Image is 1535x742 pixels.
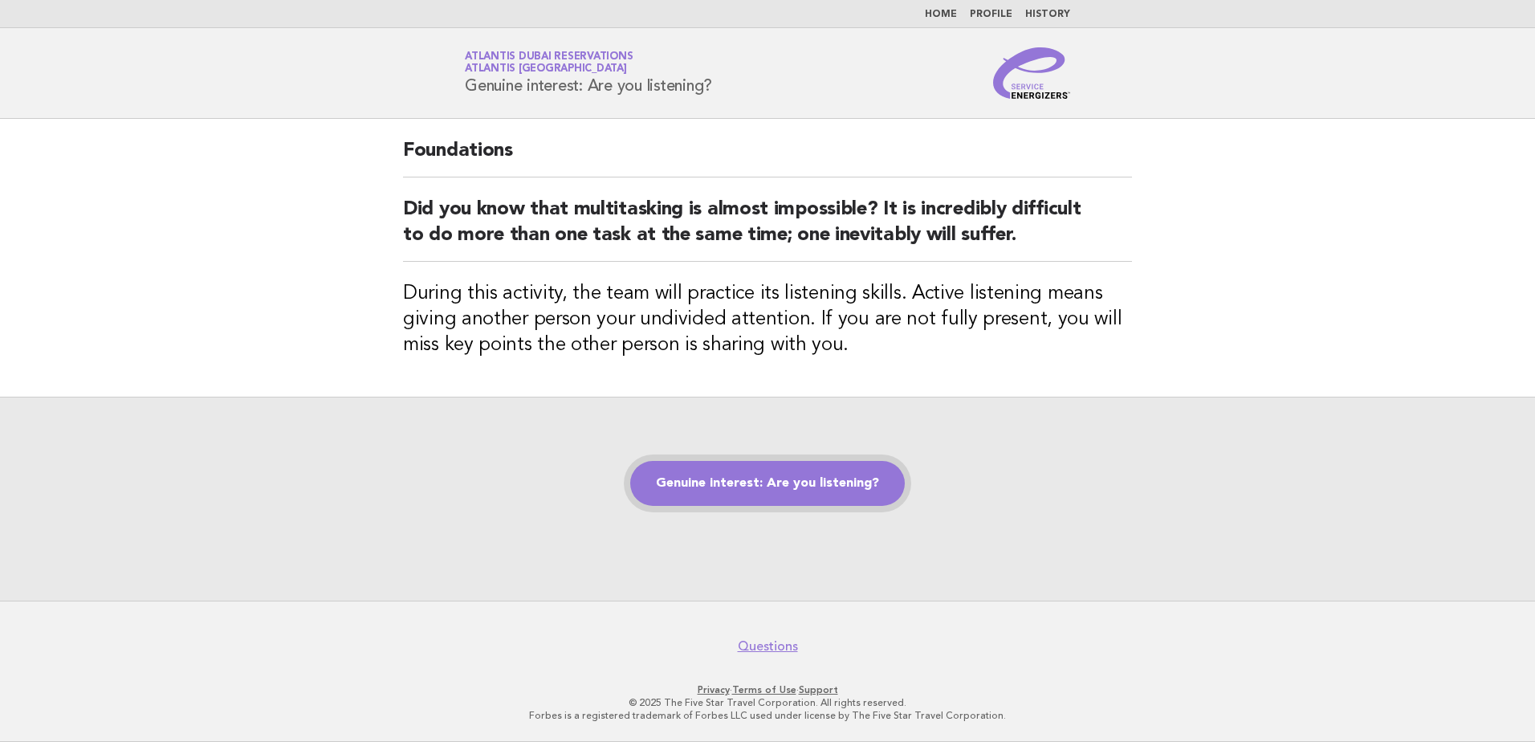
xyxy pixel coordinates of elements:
[738,638,798,654] a: Questions
[970,10,1012,19] a: Profile
[698,684,730,695] a: Privacy
[276,696,1259,709] p: © 2025 The Five Star Travel Corporation. All rights reserved.
[465,64,627,75] span: Atlantis [GEOGRAPHIC_DATA]
[465,51,633,74] a: Atlantis Dubai ReservationsAtlantis [GEOGRAPHIC_DATA]
[465,52,712,94] h1: Genuine interest: Are you listening?
[630,461,905,506] a: Genuine interest: Are you listening?
[403,281,1132,358] h3: During this activity, the team will practice its listening skills. Active listening means giving ...
[403,138,1132,177] h2: Foundations
[276,709,1259,722] p: Forbes is a registered trademark of Forbes LLC used under license by The Five Star Travel Corpora...
[1025,10,1070,19] a: History
[276,683,1259,696] p: · ·
[799,684,838,695] a: Support
[993,47,1070,99] img: Service Energizers
[925,10,957,19] a: Home
[403,197,1132,262] h2: Did you know that multitasking is almost impossible? It is incredibly difficult to do more than o...
[732,684,796,695] a: Terms of Use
